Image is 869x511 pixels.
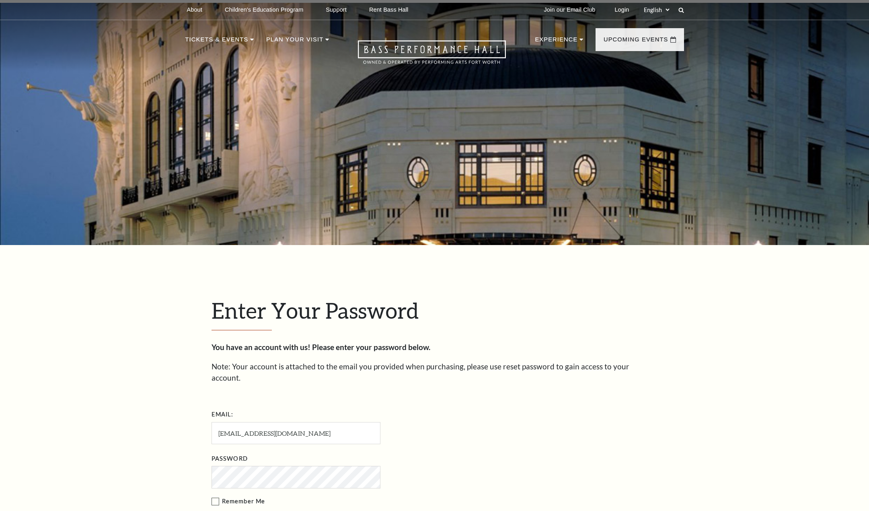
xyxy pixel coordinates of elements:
[185,35,249,49] p: Tickets & Events
[212,454,248,464] label: Password
[187,6,202,13] p: About
[212,342,310,352] strong: You have an account with us!
[212,297,419,323] span: Enter Your Password
[369,6,409,13] p: Rent Bass Hall
[312,342,430,352] strong: Please enter your password below.
[266,35,323,49] p: Plan Your Visit
[642,6,671,14] select: Select:
[212,410,234,420] label: Email:
[326,6,347,13] p: Support
[535,35,577,49] p: Experience
[212,361,658,384] p: Note: Your account is attached to the email you provided when purchasing, please use reset passwo...
[212,422,380,444] input: Required
[604,35,668,49] p: Upcoming Events
[212,497,461,507] label: Remember Me
[225,6,303,13] p: Children's Education Program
